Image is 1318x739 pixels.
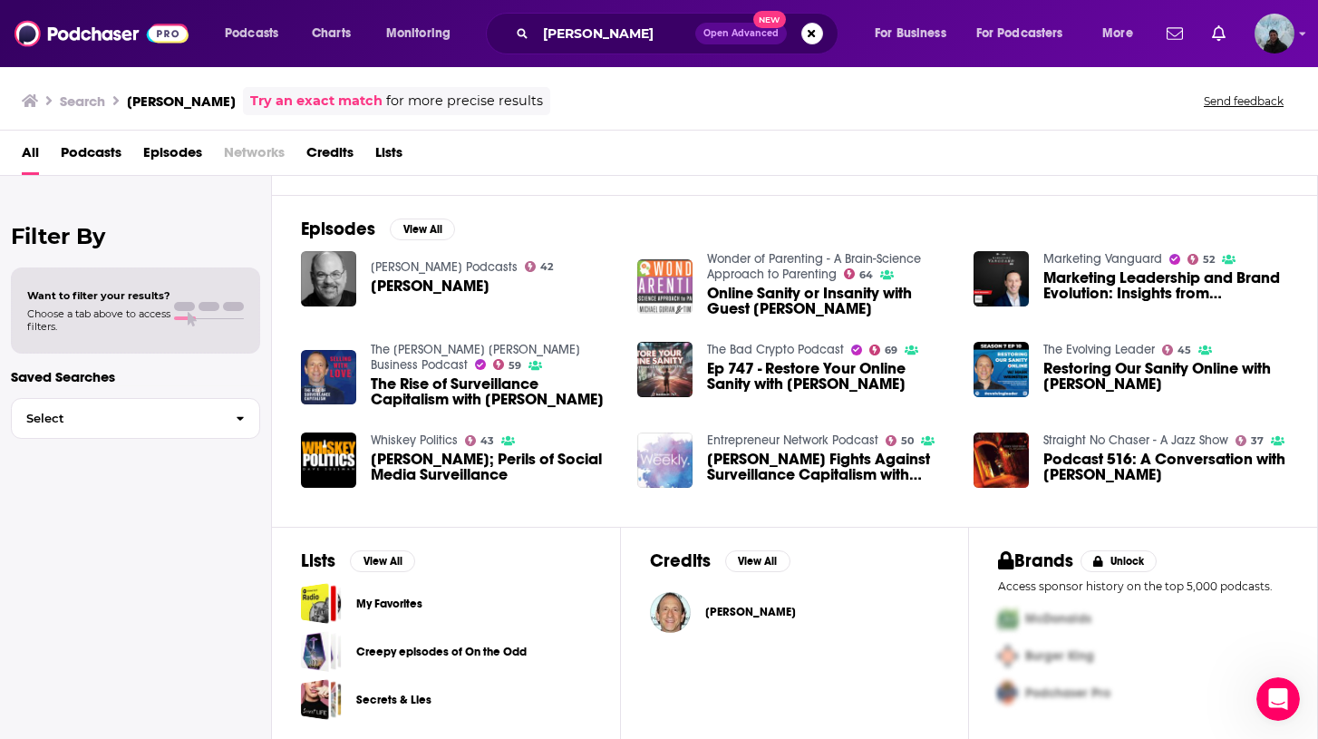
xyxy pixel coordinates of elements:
a: 45 [1162,345,1192,355]
a: CreditsView All [650,549,790,572]
a: Restoring Our Sanity Online with Mark Weinstein [1043,361,1288,392]
button: open menu [1090,19,1156,48]
a: EpisodesView All [301,218,455,240]
button: Open AdvancedNew [695,23,787,44]
span: The Rise of Surveillance Capitalism with [PERSON_NAME] [371,376,615,407]
span: [PERSON_NAME] Fights Against Surveillance Capitalism with MeWe [707,452,952,482]
img: Ep 747 - Restore Your Online Sanity with Mark Weinstein [637,342,693,397]
iframe: Intercom live chat [1256,677,1300,721]
a: ListsView All [301,549,415,572]
a: Whiskey Politics [371,433,458,448]
a: The Jason Marc Campbell Business Podcast [371,342,580,373]
p: Saved Searches [11,368,260,385]
a: Show notifications dropdown [1159,18,1190,49]
img: Marketing Leadership and Brand Evolution: Insights from Mark Weinstein, CMO of Hilton [974,251,1029,306]
button: View All [725,550,790,572]
h2: Lists [301,549,335,572]
a: Mark Weinstein Fights Against Surveillance Capitalism with MeWe [707,452,952,482]
a: Mark Weinstein [650,592,691,633]
span: Logged in as DavidWest [1255,14,1294,53]
a: Marketing Vanguard [1043,251,1162,267]
img: Podchaser - Follow, Share and Rate Podcasts [15,16,189,51]
span: Restoring Our Sanity Online with [PERSON_NAME] [1043,361,1288,392]
a: Mark Weinstein; Perils of Social Media Surveillance [371,452,615,482]
a: Charts [300,19,362,48]
span: More [1102,21,1133,46]
img: The Rise of Surveillance Capitalism with Mark Weinstein [301,350,356,405]
span: Ep 747 - Restore Your Online Sanity with [PERSON_NAME] [707,361,952,392]
a: Episodes [143,138,202,175]
a: Creepy episodes of On the Odd [301,631,342,672]
a: Mark Weinstein [705,605,796,619]
span: McDonalds [1025,611,1091,627]
img: User Profile [1255,14,1294,53]
button: Select [11,398,260,439]
span: Networks [224,138,285,175]
a: Straight No Chaser - A Jazz Show [1043,433,1228,448]
span: Podchaser Pro [1025,686,1110,701]
a: Secrets & Lies [301,679,342,720]
button: Show profile menu [1255,14,1294,53]
span: Charts [312,21,351,46]
input: Search podcasts, credits, & more... [536,19,695,48]
span: 43 [480,437,494,445]
a: Mark Weinstein; Perils of Social Media Surveillance [301,433,356,488]
a: Marketing Leadership and Brand Evolution: Insights from Mark Weinstein, CMO of Hilton [1043,270,1288,301]
a: Mark Weinstein [301,251,356,306]
img: Second Pro Logo [991,637,1025,675]
a: Creepy episodes of On the Odd [356,642,527,662]
button: open menu [373,19,474,48]
span: [PERSON_NAME] [371,278,489,294]
p: Access sponsor history on the top 5,000 podcasts. [998,579,1288,593]
a: Ep 747 - Restore Your Online Sanity with Mark Weinstein [707,361,952,392]
a: My Favorites [356,594,422,614]
a: Online Sanity or Insanity with Guest Mark Weinstein [637,259,693,315]
span: 52 [1203,256,1215,264]
span: Choose a tab above to access filters. [27,307,170,333]
h3: [PERSON_NAME] [127,92,236,110]
span: 37 [1251,437,1264,445]
span: [PERSON_NAME] [705,605,796,619]
img: Mark Weinstein Fights Against Surveillance Capitalism with MeWe [637,433,693,488]
span: 42 [540,263,553,271]
a: The Evolving Leader [1043,342,1155,357]
a: Try an exact match [250,91,383,112]
a: 43 [465,435,495,446]
span: 59 [509,362,521,370]
span: Want to filter your results? [27,289,170,302]
button: open menu [964,19,1090,48]
h2: Episodes [301,218,375,240]
span: 45 [1177,346,1191,355]
a: Lists [375,138,402,175]
a: Wonder of Parenting - A Brain-Science Approach to Parenting [707,251,921,282]
a: Podcasts [61,138,121,175]
a: 50 [886,435,915,446]
a: Credits [306,138,354,175]
span: My Favorites [301,583,342,624]
a: 52 [1187,254,1216,265]
h3: Search [60,92,105,110]
a: Mark Weinstein [371,278,489,294]
a: 59 [493,359,522,370]
div: Search podcasts, credits, & more... [503,13,856,54]
h2: Filter By [11,223,260,249]
button: open menu [212,19,302,48]
button: View All [390,219,455,240]
button: View All [350,550,415,572]
span: Marketing Leadership and Brand Evolution: Insights from [PERSON_NAME], CMO of Hilton [1043,270,1288,301]
a: Secrets & Lies [356,690,431,710]
a: Podcast 516: A Conversation with Mark Weinstein [1043,452,1288,482]
span: Podcast 516: A Conversation with [PERSON_NAME] [1043,452,1288,482]
a: Restoring Our Sanity Online with Mark Weinstein [974,342,1029,397]
a: The Bad Crypto Podcast [707,342,844,357]
button: Mark WeinsteinMark Weinstein [650,583,940,641]
button: open menu [862,19,969,48]
a: 37 [1236,435,1265,446]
